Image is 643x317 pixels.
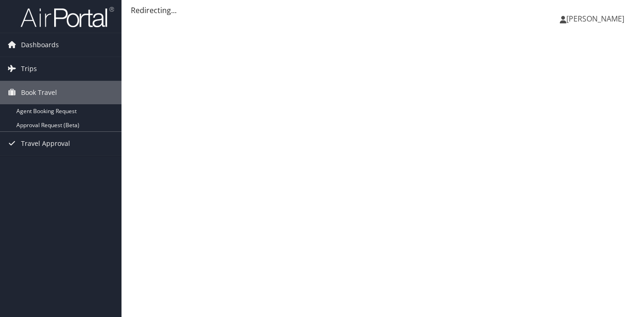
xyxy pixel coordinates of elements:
span: Dashboards [21,33,59,57]
span: Trips [21,57,37,80]
span: Book Travel [21,81,57,104]
span: Travel Approval [21,132,70,155]
span: [PERSON_NAME] [566,14,624,24]
div: Redirecting... [131,5,634,16]
img: airportal-logo.png [21,6,114,28]
a: [PERSON_NAME] [560,5,634,33]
